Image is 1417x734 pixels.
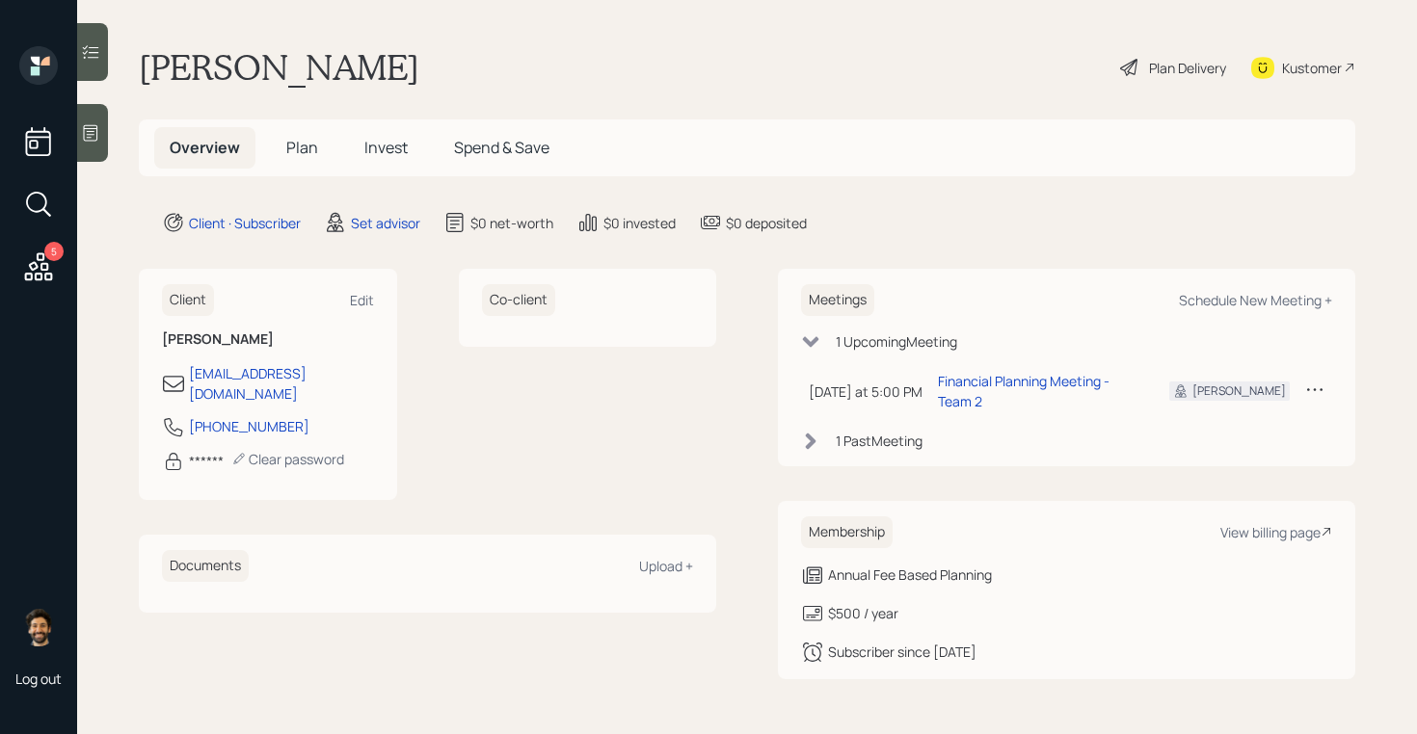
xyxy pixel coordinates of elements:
[139,46,419,89] h1: [PERSON_NAME]
[350,291,374,309] div: Edit
[15,669,62,688] div: Log out
[470,213,553,233] div: $0 net-worth
[351,213,420,233] div: Set advisor
[603,213,676,233] div: $0 invested
[809,381,922,402] div: [DATE] at 5:00 PM
[836,431,922,451] div: 1 Past Meeting
[828,564,992,585] div: Annual Fee Based Planning
[170,137,240,158] span: Overview
[726,213,807,233] div: $0 deposited
[44,242,64,261] div: 5
[1220,523,1332,541] div: View billing page
[938,371,1138,411] div: Financial Planning Meeting - Team 2
[189,416,309,436] div: [PHONE_NUMBER]
[639,557,693,575] div: Upload +
[189,363,374,404] div: [EMAIL_ADDRESS][DOMAIN_NAME]
[189,213,301,233] div: Client · Subscriber
[454,137,549,158] span: Spend & Save
[364,137,408,158] span: Invest
[1179,291,1332,309] div: Schedule New Meeting +
[162,331,374,348] h6: [PERSON_NAME]
[286,137,318,158] span: Plan
[828,642,976,662] div: Subscriber since [DATE]
[828,603,898,623] div: $500 / year
[1192,382,1286,400] div: [PERSON_NAME]
[1149,58,1226,78] div: Plan Delivery
[162,284,214,316] h6: Client
[231,450,344,468] div: Clear password
[162,550,249,582] h6: Documents
[1282,58,1342,78] div: Kustomer
[482,284,555,316] h6: Co-client
[19,608,58,646] img: eric-schwartz-headshot.png
[801,516,893,548] h6: Membership
[836,331,957,352] div: 1 Upcoming Meeting
[801,284,874,316] h6: Meetings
